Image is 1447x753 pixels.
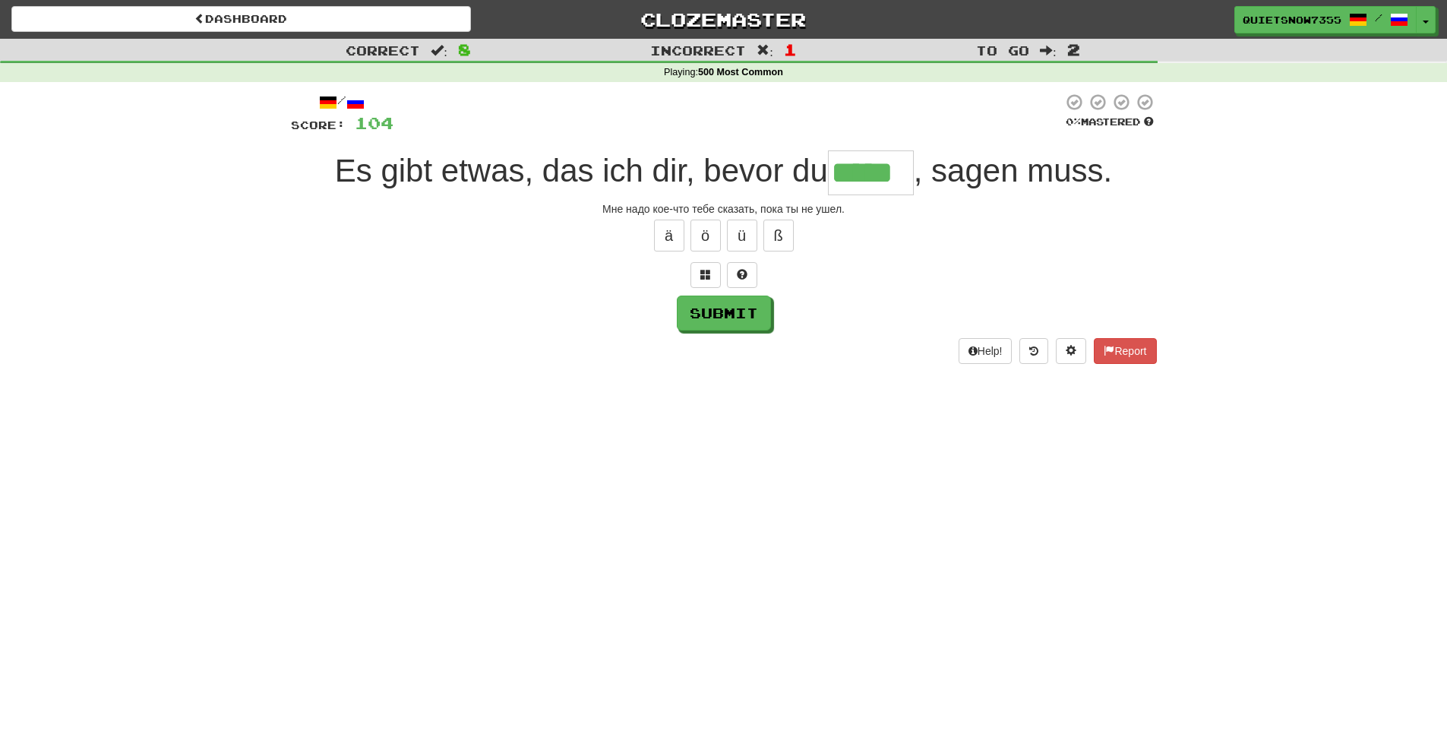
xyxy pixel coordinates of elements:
[11,6,471,32] a: Dashboard
[727,262,757,288] button: Single letter hint - you only get 1 per sentence and score half the points! alt+h
[1375,12,1382,23] span: /
[914,153,1112,188] span: , sagen muss.
[1063,115,1157,129] div: Mastered
[698,67,783,78] strong: 500 Most Common
[1234,6,1417,33] a: QuietSnow7355 /
[763,220,794,252] button: ß
[431,44,447,57] span: :
[291,93,393,112] div: /
[650,43,746,58] span: Incorrect
[959,338,1013,364] button: Help!
[757,44,773,57] span: :
[1066,115,1081,128] span: 0 %
[727,220,757,252] button: ü
[355,113,393,132] span: 104
[1067,40,1080,59] span: 2
[1094,338,1156,364] button: Report
[690,220,721,252] button: ö
[346,43,420,58] span: Correct
[291,201,1157,217] div: Мне надо кое-что тебе сказать, пока ты не ушел.
[1019,338,1048,364] button: Round history (alt+y)
[458,40,471,59] span: 8
[1040,44,1057,57] span: :
[976,43,1029,58] span: To go
[494,6,953,33] a: Clozemaster
[1243,13,1341,27] span: QuietSnow7355
[335,153,828,188] span: Es gibt etwas, das ich dir, bevor du
[654,220,684,252] button: ä
[677,296,771,331] button: Submit
[291,119,346,131] span: Score:
[784,40,797,59] span: 1
[690,262,721,288] button: Switch sentence to multiple choice alt+p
